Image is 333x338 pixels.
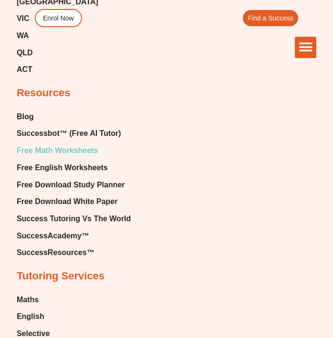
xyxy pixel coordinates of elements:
[17,143,98,158] span: Free Math Worksheets
[43,15,74,21] span: Enrol Now
[243,10,299,26] a: Find a Success
[17,246,131,260] a: SuccessResources™
[17,195,131,209] a: Free Download White Paper
[17,143,131,158] a: Free Math Worksheets
[17,309,62,324] a: English
[169,230,333,338] iframe: Chat Widget
[17,110,34,124] span: Blog
[17,309,44,324] span: English
[17,195,118,209] span: Free Download White Paper
[17,212,131,226] a: Success Tutoring Vs The World
[295,37,316,58] div: Menu Toggle
[17,126,121,141] span: Successbot™ (Free AI Tutor)
[17,161,131,175] a: Free English Worksheets
[17,62,98,77] a: ACT
[17,229,131,243] a: SuccessAcademy™
[17,229,89,243] span: SuccessAcademy™
[248,15,294,21] span: Find a Success
[17,178,125,192] span: Free Download Study Planner
[17,246,94,260] span: SuccessResources™
[17,62,32,77] span: ACT
[17,86,71,100] h2: Resources
[17,161,108,175] span: Free English Worksheets
[17,126,131,141] a: Successbot™ (Free AI Tutor)
[17,269,104,283] h2: Tutoring Services
[17,293,62,307] a: Maths
[17,293,39,307] span: Maths
[17,178,131,192] a: Free Download Study Planner
[35,9,82,27] a: Enrol Now
[17,110,131,124] a: Blog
